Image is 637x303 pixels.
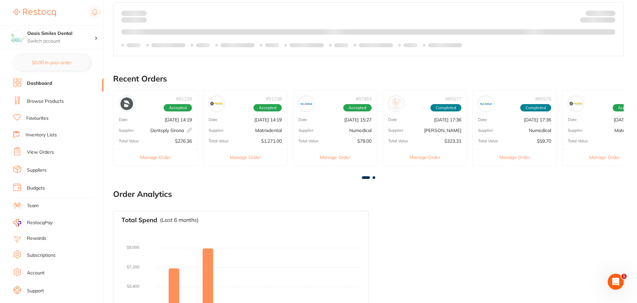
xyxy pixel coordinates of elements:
h2: Recent Orders [113,74,624,83]
strong: $0.00 [604,18,615,24]
p: Total Value [478,139,498,143]
p: Total Value [209,139,229,143]
a: Favourites [26,115,49,122]
p: Labels extended [221,43,254,48]
p: Date [568,117,577,122]
a: Browse Products [27,98,64,105]
p: Spent: [121,11,147,16]
img: Henry Schein Halas [390,97,402,110]
p: Dentsply Sirona [150,128,192,133]
p: Date [478,117,487,122]
p: $323.31 [444,138,461,144]
a: View Orders [27,149,54,156]
button: Manage Order [203,149,287,165]
p: Labels extended [359,43,393,48]
a: Support [27,288,44,294]
a: Account [27,270,45,276]
p: Total Value [388,139,408,143]
a: Inventory Lists [26,132,57,138]
p: Supplier [568,128,583,133]
a: Team [27,203,39,209]
p: $1,271.00 [261,138,282,144]
button: Manage Order [473,149,557,165]
span: Completed [520,104,551,111]
a: Rewards [27,235,46,242]
p: Supplier [298,128,313,133]
span: Completed [430,104,461,111]
p: (Last 6 months) [160,217,199,223]
img: Numedical [300,97,313,110]
p: # 87964 [356,96,372,101]
p: # 85577 [445,96,461,101]
p: Date [388,117,397,122]
p: [DATE] 17:36 [524,117,551,122]
p: [PERSON_NAME] [424,128,461,133]
a: Budgets [27,185,45,192]
a: Dashboard [27,80,52,87]
p: month [121,16,147,24]
button: Manage Order [383,149,467,165]
p: Date [298,117,307,122]
button: Manage Order [113,149,197,165]
p: Labels extended [290,43,324,48]
span: Accepted [343,104,372,111]
p: Date [209,117,218,122]
a: Restocq Logo [13,5,56,20]
span: RestocqPay [27,220,53,226]
p: Supplier [388,128,403,133]
img: Restocq Logo [13,9,56,17]
img: Matrixdental [210,97,223,110]
img: Numedical [480,97,492,110]
span: Accepted [253,104,282,111]
p: Labels [196,43,210,48]
span: Accepted [164,104,192,111]
img: Matrixdental [569,97,582,110]
p: $79.00 [357,138,372,144]
p: Total Value [298,139,319,143]
p: Supplier [119,128,134,133]
strong: $0.00 [135,10,147,16]
p: # 91239 [176,96,192,101]
iframe: Intercom live chat [608,274,624,290]
p: Supplier [478,128,493,133]
p: Numedical [349,128,372,133]
p: Date [119,117,128,122]
img: Dentsply Sirona [120,97,133,110]
h3: Total Spend [121,217,157,224]
img: RestocqPay [13,219,21,227]
a: RestocqPay [13,219,53,227]
h2: Order Analytics [113,190,624,199]
p: [DATE] 15:27 [344,117,372,122]
p: Total Value [119,139,139,143]
img: Oasis Smiles Dental [10,31,24,44]
span: 1 [621,274,627,279]
p: Labels [265,43,279,48]
p: Supplier [209,128,224,133]
p: [DATE] 17:36 [434,117,461,122]
a: Suppliers [27,167,47,174]
p: Labels [127,43,141,48]
p: Labels extended [428,43,462,48]
strong: $NaN [602,10,615,16]
p: Labels [334,43,348,48]
p: $59.70 [537,138,551,144]
p: $276.36 [175,138,192,144]
p: # 91238 [266,96,282,101]
a: Subscriptions [27,252,56,259]
p: [DATE] 14:19 [165,117,192,122]
p: Numedical [529,128,551,133]
button: Manage Order [293,149,377,165]
p: Labels extended [151,43,185,48]
p: Switch account [27,38,94,45]
p: Labels [403,43,417,48]
p: Matrixdental [255,128,282,133]
p: Remaining: [580,16,615,24]
p: # 85576 [535,96,551,101]
p: Total Value [568,139,588,143]
h4: Oasis Smiles Dental [27,30,94,37]
button: $0.00 in your order [13,55,90,71]
p: Budget: [586,11,615,16]
p: [DATE] 14:19 [254,117,282,122]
